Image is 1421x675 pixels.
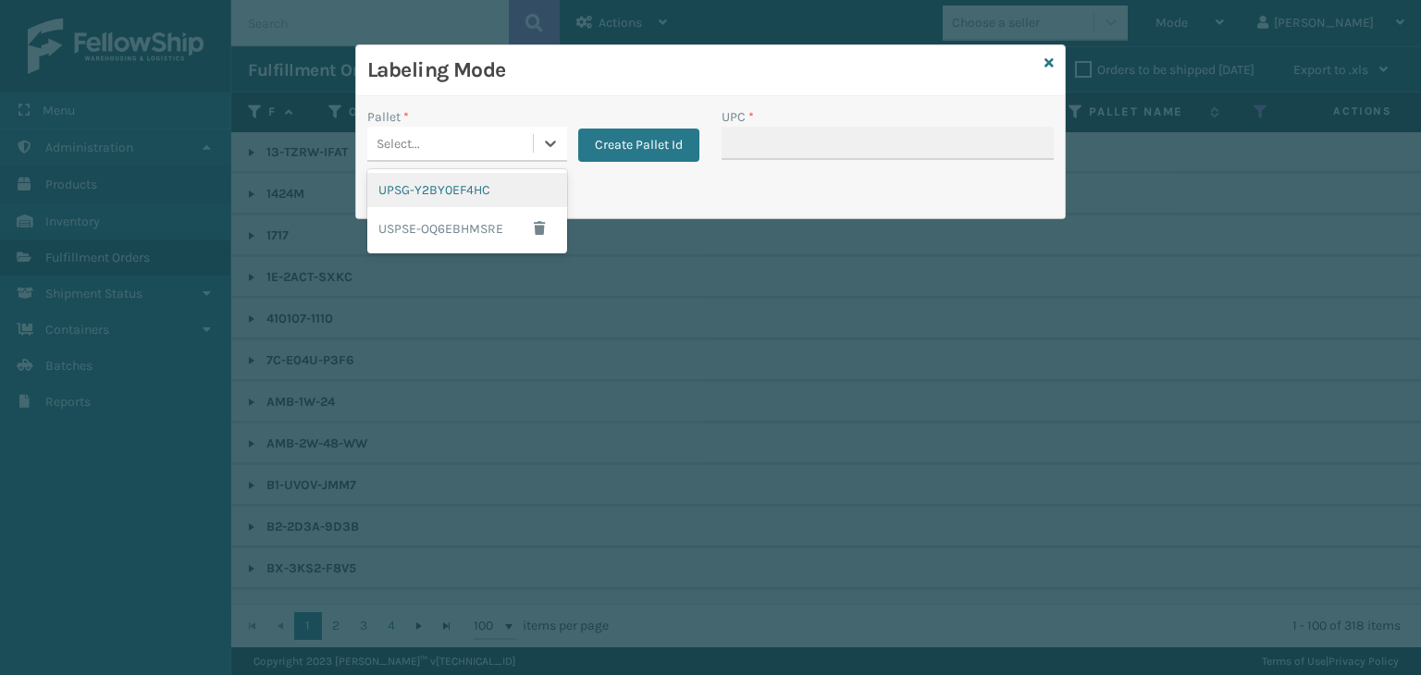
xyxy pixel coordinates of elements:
[367,173,567,207] div: UPSG-Y2BY0EF4HC
[367,107,409,127] label: Pallet
[367,56,1037,84] h3: Labeling Mode
[377,134,420,153] div: Select...
[722,107,754,127] label: UPC
[367,207,567,250] div: USPSE-OQ6EBHMSRE
[578,129,699,162] button: Create Pallet Id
